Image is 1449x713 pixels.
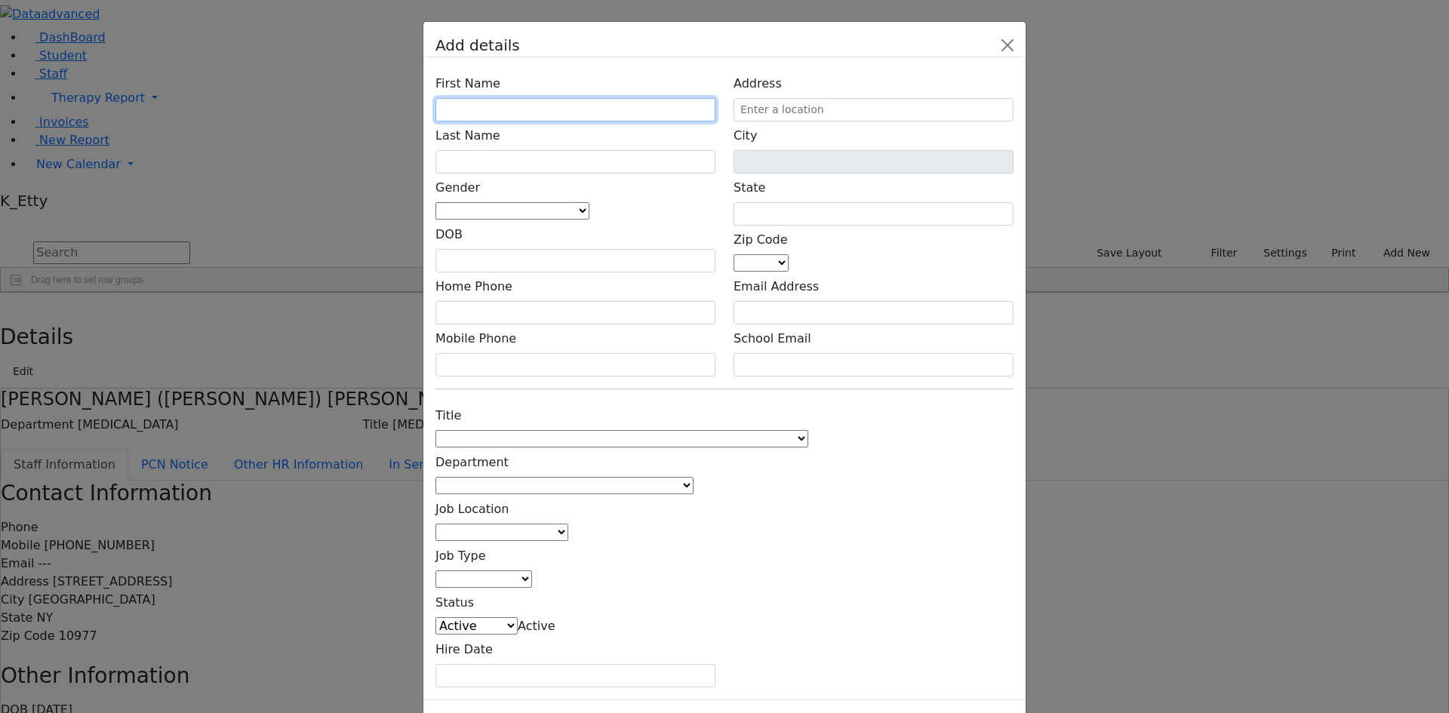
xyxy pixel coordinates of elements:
[435,589,474,617] label: Status
[734,121,757,150] label: City
[435,34,520,57] h5: Add details
[734,226,788,254] label: Zip Code
[518,619,555,633] span: Active
[435,324,516,353] label: Mobile Phone
[435,69,500,98] label: First Name
[995,33,1020,57] button: Close
[435,448,509,477] label: Department
[435,174,480,202] label: Gender
[435,542,486,570] label: Job Type
[435,495,509,524] label: Job Location
[435,272,512,301] label: Home Phone
[435,220,463,249] label: DOB
[734,98,1014,121] input: Enter a location
[734,324,811,353] label: School Email
[734,69,782,98] label: Address
[435,121,500,150] label: Last Name
[734,272,819,301] label: Email Address
[734,174,765,202] label: State
[435,401,461,430] label: Title
[435,635,493,664] label: Hire Date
